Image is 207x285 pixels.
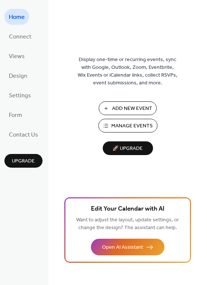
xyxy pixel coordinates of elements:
[4,87,35,103] a: Settings
[9,31,31,43] span: Connect
[4,28,36,44] a: Connect
[112,123,153,130] span: Manage Events
[4,9,29,25] a: Home
[98,119,157,133] button: Manage Events
[12,158,35,165] span: Upgrade
[4,48,29,64] a: Views
[77,215,179,233] span: Want to adjust the layout, update settings, or change the design? The assistant can help.
[107,144,149,154] span: 🚀 Upgrade
[91,204,164,215] span: Edit Your Calendar with AI
[91,239,164,255] button: Open AI Assistant
[99,101,157,115] button: Add New Event
[4,68,32,84] a: Design
[78,56,178,87] span: Display one-time or recurring events, sync with Google, Outlook, Zoom, Eventbrite, Wix Events or ...
[4,107,27,123] a: Form
[9,110,22,121] span: Form
[9,90,31,102] span: Settings
[9,130,38,141] span: Contact Us
[9,12,25,23] span: Home
[103,141,153,155] button: 🚀 Upgrade
[102,244,143,252] span: Open AI Assistant
[112,105,152,113] span: Add New Event
[4,127,43,142] a: Contact Us
[9,71,27,82] span: Design
[4,154,43,168] button: Upgrade
[9,51,25,63] span: Views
